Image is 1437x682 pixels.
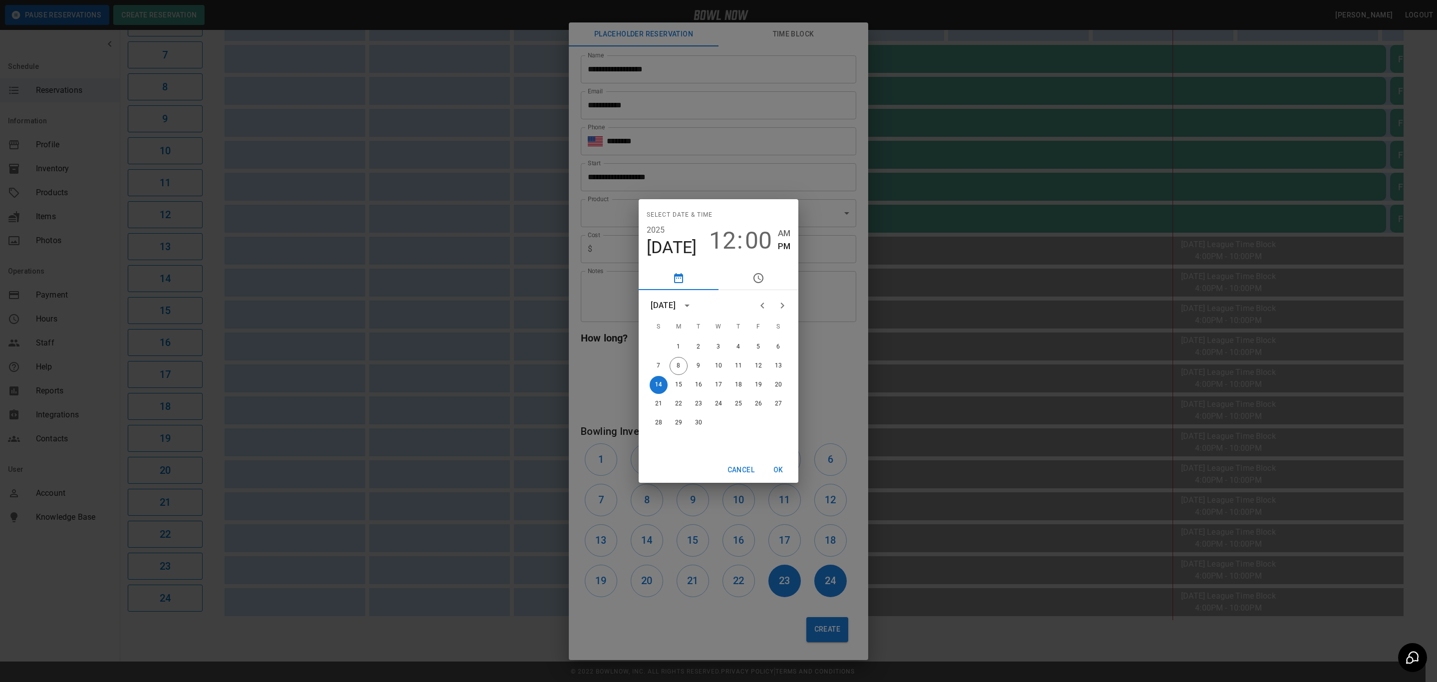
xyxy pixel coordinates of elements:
button: 21 [650,395,668,413]
button: 26 [749,395,767,413]
button: Next month [772,296,792,316]
button: 30 [690,414,708,432]
span: Friday [749,317,767,337]
button: pick time [718,266,798,290]
button: 19 [749,376,767,394]
button: calendar view is open, switch to year view [679,297,696,314]
button: 15 [670,376,688,394]
button: 16 [690,376,708,394]
button: 6 [769,338,787,356]
button: 28 [650,414,668,432]
button: 8 [670,357,688,375]
button: 22 [670,395,688,413]
button: 17 [710,376,727,394]
button: 27 [769,395,787,413]
button: 12 [749,357,767,375]
button: 18 [729,376,747,394]
span: Monday [670,317,688,337]
button: 5 [749,338,767,356]
button: 00 [745,227,772,255]
button: 9 [690,357,708,375]
span: Tuesday [690,317,708,337]
button: 3 [710,338,727,356]
button: 2025 [647,223,665,237]
button: [DATE] [647,237,697,258]
button: 1 [670,338,688,356]
button: pick date [639,266,718,290]
span: Wednesday [710,317,727,337]
button: 13 [769,357,787,375]
button: OK [762,461,794,479]
button: 10 [710,357,727,375]
button: 11 [729,357,747,375]
button: 29 [670,414,688,432]
button: 4 [729,338,747,356]
button: 12 [709,227,736,255]
button: PM [778,240,790,253]
span: Saturday [769,317,787,337]
button: 20 [769,376,787,394]
div: [DATE] [651,300,676,312]
button: 2 [690,338,708,356]
span: Select date & time [647,207,713,223]
span: : [737,227,743,255]
button: 24 [710,395,727,413]
span: Thursday [729,317,747,337]
button: 25 [729,395,747,413]
button: Cancel [723,461,758,479]
button: AM [778,227,790,240]
button: 14 [650,376,668,394]
span: Sunday [650,317,668,337]
button: 23 [690,395,708,413]
button: 7 [650,357,668,375]
button: Previous month [752,296,772,316]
